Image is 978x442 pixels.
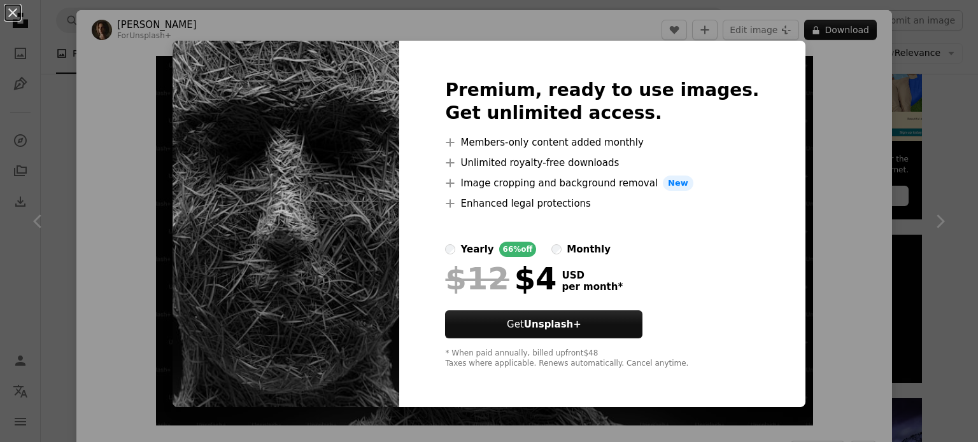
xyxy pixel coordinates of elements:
span: $12 [445,262,509,295]
div: 66% off [499,242,537,257]
h2: Premium, ready to use images. Get unlimited access. [445,79,759,125]
img: premium_photo-1686546766850-f857e964814f [173,41,399,407]
li: Members-only content added monthly [445,135,759,150]
span: USD [562,270,623,281]
li: Enhanced legal protections [445,196,759,211]
div: * When paid annually, billed upfront $48 Taxes where applicable. Renews automatically. Cancel any... [445,349,759,369]
button: GetUnsplash+ [445,310,642,338]
span: per month * [562,281,623,293]
input: yearly66%off [445,244,455,254]
div: yearly [460,242,493,257]
span: New [663,176,693,191]
strong: Unsplash+ [524,319,581,330]
input: monthly [551,244,562,254]
div: $4 [445,262,556,295]
li: Image cropping and background removal [445,176,759,191]
li: Unlimited royalty-free downloads [445,155,759,170]
div: monthly [567,242,611,257]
